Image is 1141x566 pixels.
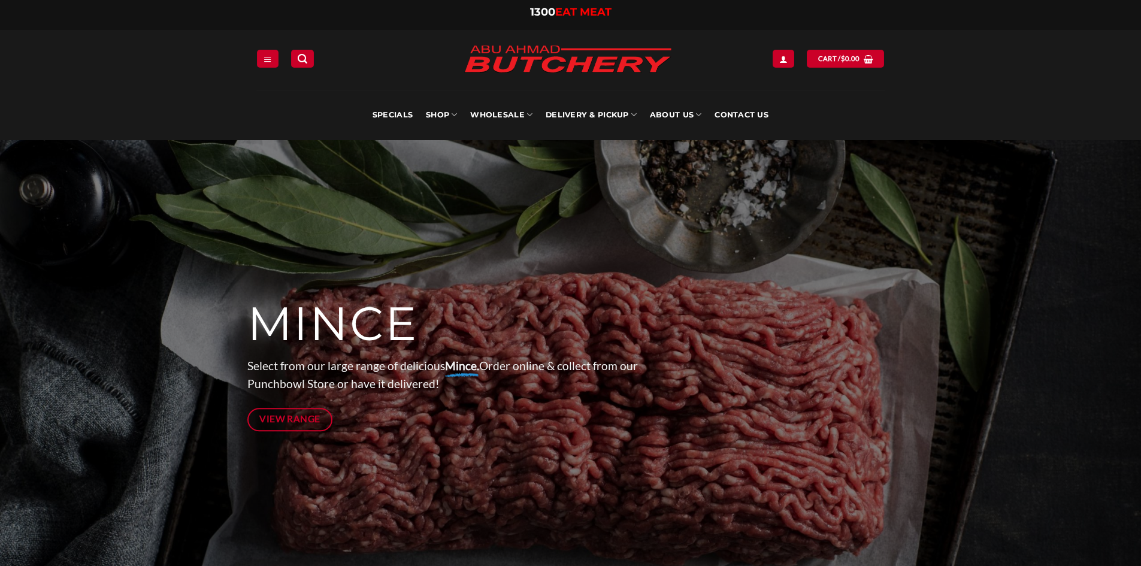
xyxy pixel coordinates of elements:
[454,37,682,83] img: Abu Ahmad Butchery
[807,50,884,67] a: View cart
[715,90,768,140] a: Contact Us
[818,53,860,64] span: Cart /
[841,55,860,62] bdi: 0.00
[291,50,314,67] a: Search
[247,408,333,431] a: View Range
[530,5,555,19] span: 1300
[426,90,457,140] a: SHOP
[773,50,794,67] a: Login
[373,90,413,140] a: Specials
[650,90,701,140] a: About Us
[470,90,532,140] a: Wholesale
[247,295,418,353] span: MINCE
[445,359,479,373] strong: Mince.
[247,359,638,391] span: Select from our large range of delicious Order online & collect from our Punchbowl Store or have ...
[530,5,612,19] a: 1300EAT MEAT
[259,411,320,426] span: View Range
[841,53,845,64] span: $
[555,5,612,19] span: EAT MEAT
[257,50,279,67] a: Menu
[546,90,637,140] a: Delivery & Pickup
